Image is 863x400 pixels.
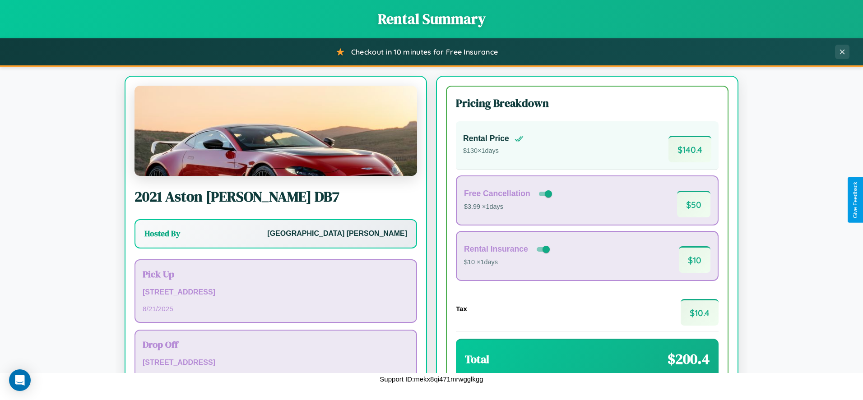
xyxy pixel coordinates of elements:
[143,373,409,385] p: 8 / 22 / 2025
[465,352,489,367] h3: Total
[464,244,528,254] h4: Rental Insurance
[143,286,409,299] p: [STREET_ADDRESS]
[852,182,858,218] div: Give Feedback
[464,257,552,268] p: $10 × 1 days
[380,373,483,385] p: Support ID: mekx8qi471mrwgglkgg
[9,369,31,391] div: Open Intercom Messenger
[143,303,409,315] p: 8 / 21 / 2025
[456,305,467,313] h4: Tax
[463,145,524,157] p: $ 130 × 1 days
[464,189,530,198] h4: Free Cancellation
[267,227,407,240] p: [GEOGRAPHIC_DATA] [PERSON_NAME]
[135,187,417,207] h2: 2021 Aston [PERSON_NAME] DB7
[456,96,719,110] h3: Pricing Breakdown
[144,228,180,239] h3: Hosted By
[679,246,710,273] span: $ 10
[668,136,711,162] span: $ 140.4
[143,356,409,369] p: [STREET_ADDRESS]
[668,349,710,369] span: $ 200.4
[9,9,854,29] h1: Rental Summary
[677,191,710,217] span: $ 50
[135,86,417,176] img: Aston Martin DB7
[351,47,498,56] span: Checkout in 10 minutes for Free Insurance
[464,201,554,213] p: $3.99 × 1 days
[143,338,409,351] h3: Drop Off
[463,134,509,143] h4: Rental Price
[681,299,719,326] span: $ 10.4
[143,267,409,280] h3: Pick Up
